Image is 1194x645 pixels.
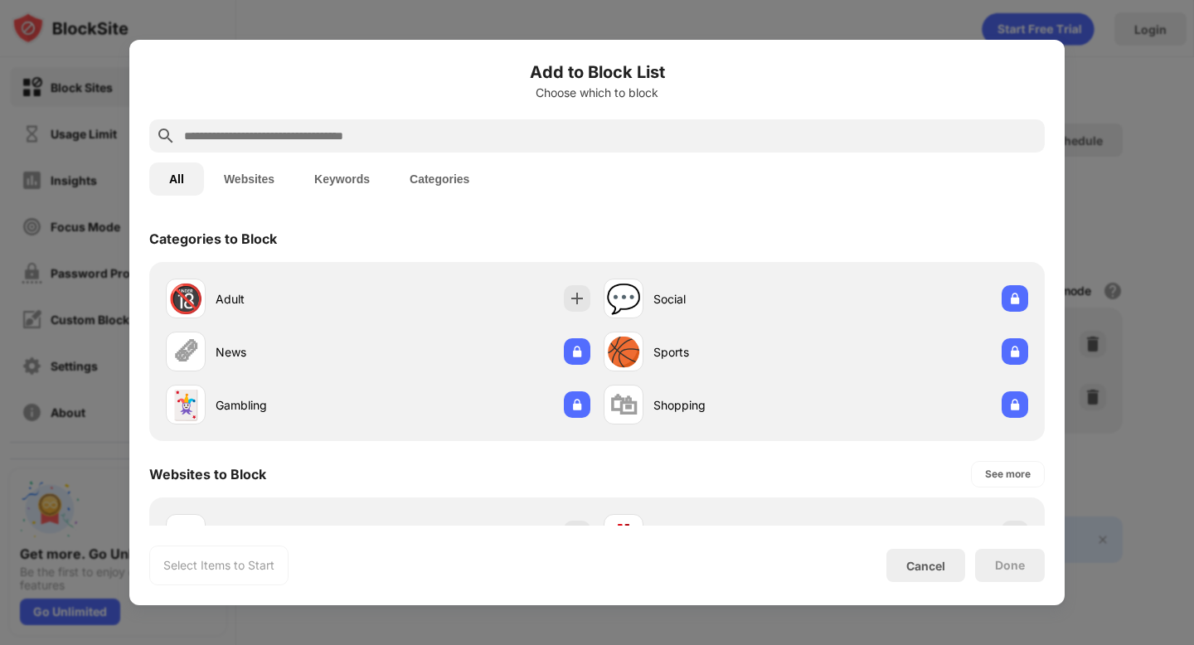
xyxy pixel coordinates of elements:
[172,335,200,369] div: 🗞
[149,60,1045,85] h6: Add to Block List
[149,230,277,247] div: Categories to Block
[149,162,204,196] button: All
[168,388,203,422] div: 🃏
[606,335,641,369] div: 🏀
[216,526,378,543] div: [DOMAIN_NAME]
[609,388,638,422] div: 🛍
[156,126,176,146] img: search.svg
[653,290,816,308] div: Social
[390,162,489,196] button: Categories
[216,290,378,308] div: Adult
[204,162,294,196] button: Websites
[149,86,1045,99] div: Choose which to block
[294,162,390,196] button: Keywords
[995,559,1025,572] div: Done
[176,524,196,544] img: favicons
[216,396,378,414] div: Gambling
[985,466,1031,483] div: See more
[168,282,203,316] div: 🔞
[653,343,816,361] div: Sports
[216,343,378,361] div: News
[653,396,816,414] div: Shopping
[906,559,945,573] div: Cancel
[149,466,266,483] div: Websites to Block
[163,557,274,574] div: Select Items to Start
[653,526,816,543] div: [DOMAIN_NAME]
[606,282,641,316] div: 💬
[614,524,633,544] img: favicons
